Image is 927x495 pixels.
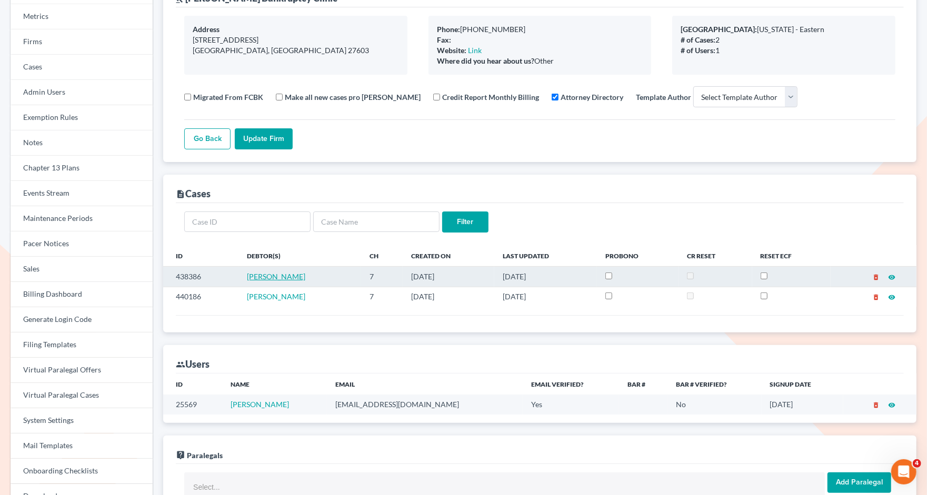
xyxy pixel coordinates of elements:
[11,257,153,282] a: Sales
[561,92,623,103] label: Attorney Directory
[619,373,667,395] th: Bar #
[494,287,597,307] td: [DATE]
[681,45,887,56] div: 1
[681,35,715,44] b: # of Cases:
[752,245,831,266] th: Reset ECF
[597,245,678,266] th: ProBono
[667,395,762,414] td: No
[176,360,185,369] i: group
[11,332,153,358] a: Filing Templates
[494,245,597,266] th: Last Updated
[176,358,210,370] div: Users
[872,400,880,409] a: delete_forever
[11,206,153,231] a: Maintenance Periods
[11,282,153,307] a: Billing Dashboard
[11,408,153,433] a: System Settings
[403,267,494,287] td: [DATE]
[494,267,597,287] td: [DATE]
[681,25,757,34] b: [GEOGRAPHIC_DATA]:
[523,373,619,395] th: Email Verified?
[176,189,185,199] i: description
[679,245,752,266] th: CR Reset
[187,451,223,460] span: Paralegals
[11,181,153,206] a: Events Stream
[11,130,153,156] a: Notes
[11,433,153,459] a: Mail Templates
[163,287,238,307] td: 440186
[193,45,399,56] div: [GEOGRAPHIC_DATA], [GEOGRAPHIC_DATA] 27603
[437,35,451,44] b: Fax:
[193,25,220,34] b: Address
[361,267,403,287] td: 7
[163,395,222,414] td: 25569
[681,46,715,55] b: # of Users:
[11,55,153,80] a: Cases
[468,46,482,55] a: Link
[247,292,305,301] a: [PERSON_NAME]
[442,92,539,103] label: Credit Report Monthly Billing
[888,272,895,281] a: visibility
[193,35,399,45] div: [STREET_ADDRESS]
[403,287,494,307] td: [DATE]
[872,292,880,301] a: delete_forever
[437,56,643,66] div: Other
[872,401,880,409] i: delete_forever
[667,373,762,395] th: Bar # Verified?
[11,358,153,383] a: Virtual Paralegal Offers
[11,383,153,408] a: Virtual Paralegal Cases
[437,46,466,55] b: Website:
[762,373,843,395] th: Signup Date
[231,400,289,409] a: [PERSON_NAME]
[11,29,153,55] a: Firms
[888,400,895,409] a: visibility
[222,373,327,395] th: Name
[11,307,153,332] a: Generate Login Code
[247,272,305,281] a: [PERSON_NAME]
[313,211,440,233] input: Case Name
[828,472,891,493] input: Add Paralegal
[888,294,895,301] i: visibility
[872,294,880,301] i: delete_forever
[184,211,311,233] input: Case ID
[442,211,489,233] input: Filter
[327,395,523,414] td: [EMAIL_ADDRESS][DOMAIN_NAME]
[361,245,403,266] th: Ch
[872,274,880,281] i: delete_forever
[888,292,895,301] a: visibility
[681,35,887,45] div: 2
[403,245,494,266] th: Created On
[437,24,643,35] div: [PHONE_NUMBER]
[888,274,895,281] i: visibility
[437,25,460,34] b: Phone:
[437,56,534,65] b: Where did you hear about us?
[762,395,843,414] td: [DATE]
[891,459,916,484] iframe: Intercom live chat
[327,373,523,395] th: Email
[523,395,619,414] td: Yes
[184,128,231,149] a: Go Back
[681,24,887,35] div: [US_STATE] - Eastern
[176,450,185,460] i: live_help
[888,401,895,409] i: visibility
[11,459,153,484] a: Onboarding Checklists
[11,231,153,257] a: Pacer Notices
[285,92,421,103] label: Make all new cases pro [PERSON_NAME]
[11,156,153,181] a: Chapter 13 Plans
[163,373,222,395] th: ID
[636,92,691,103] label: Template Author
[11,4,153,29] a: Metrics
[913,459,921,468] span: 4
[238,245,361,266] th: Debtor(s)
[193,92,263,103] label: Migrated From FCBK
[163,245,238,266] th: ID
[176,187,211,200] div: Cases
[163,267,238,287] td: 438386
[235,128,293,149] input: Update Firm
[872,272,880,281] a: delete_forever
[11,80,153,105] a: Admin Users
[361,287,403,307] td: 7
[11,105,153,130] a: Exemption Rules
